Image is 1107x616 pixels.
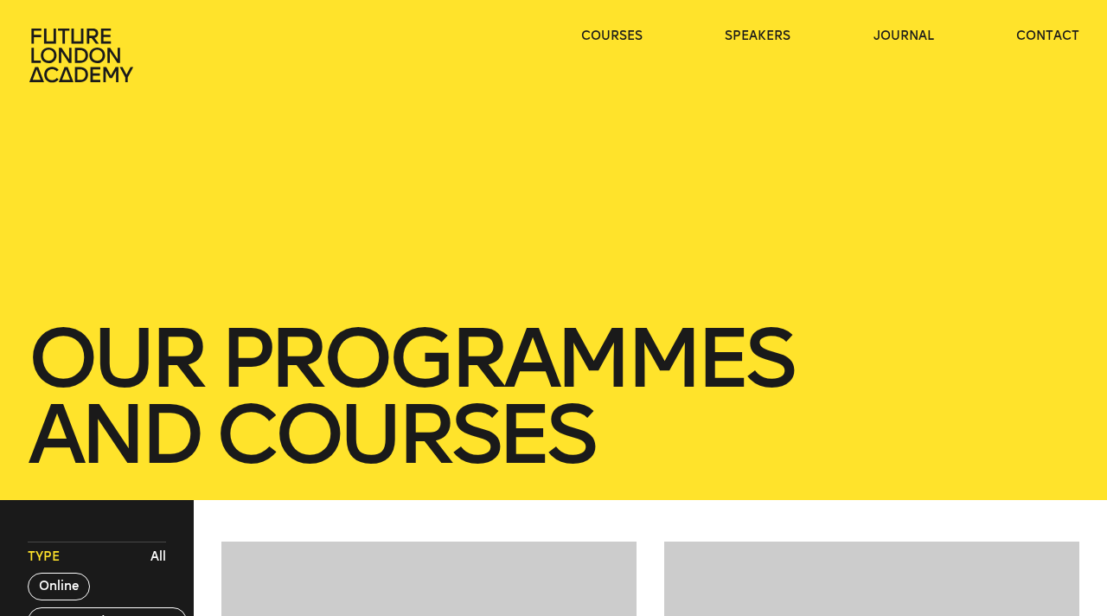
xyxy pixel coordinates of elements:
[873,28,934,45] a: journal
[1016,28,1079,45] a: contact
[725,28,790,45] a: speakers
[28,573,90,600] button: Online
[146,544,170,570] button: All
[28,320,1079,472] h1: our Programmes and courses
[28,549,60,566] span: Type
[581,28,643,45] a: courses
